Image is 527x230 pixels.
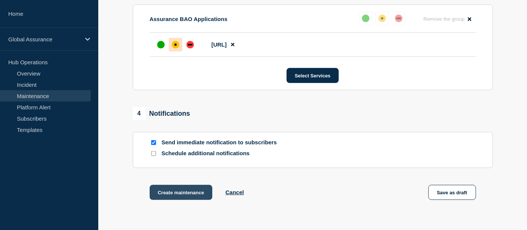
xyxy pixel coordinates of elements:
[151,151,156,156] input: Schedule additional notifications
[157,41,165,48] div: up
[378,15,386,22] div: affected
[162,150,282,157] p: Schedule additional notifications
[133,107,190,120] div: Notifications
[392,12,405,25] button: down
[150,16,228,22] p: Assurance BAO Applications
[359,12,372,25] button: up
[395,15,402,22] div: down
[172,41,179,48] div: affected
[150,185,213,200] button: Create maintenance
[8,36,80,42] p: Global Assurance
[419,12,476,26] button: Remove the group
[162,139,282,146] p: Send immediate notification to subscribers
[362,15,369,22] div: up
[287,68,339,83] button: Select Services
[186,41,194,48] div: down
[151,140,156,145] input: Send immediate notification to subscribers
[423,16,465,22] span: Remove the group
[375,12,389,25] button: affected
[133,107,146,120] span: 4
[428,185,476,200] button: Save as draft
[212,41,227,48] span: [URL]
[225,189,244,195] button: Cancel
